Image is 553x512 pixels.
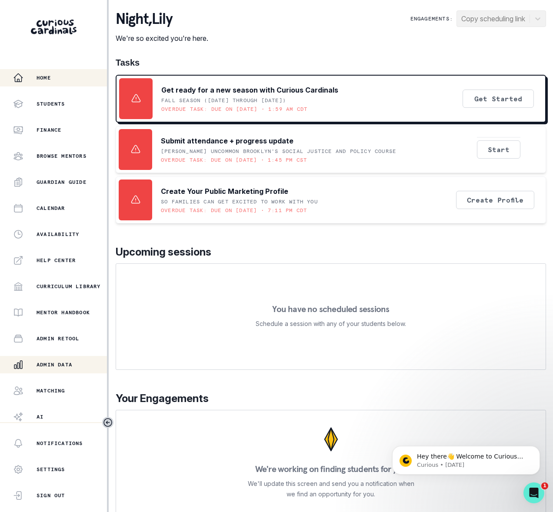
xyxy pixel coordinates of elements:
[523,482,544,503] iframe: Intercom live chat
[255,465,406,473] p: We're working on finding students for you
[161,207,307,214] p: Overdue task: Due on [DATE] • 7:11 PM CDT
[37,205,65,212] p: Calendar
[37,257,76,264] p: Help Center
[116,244,546,260] p: Upcoming sessions
[379,428,553,489] iframe: Intercom notifications message
[256,319,406,329] p: Schedule a session with any of your students below.
[161,198,318,205] p: SO FAMILIES CAN GET EXCITED TO WORK WITH YOU
[102,417,113,428] button: Toggle sidebar
[247,479,414,499] p: We'll update this screen and send you a notification when we find an opportunity for you.
[456,191,534,209] button: Create Profile
[116,33,208,43] p: We're so excited you're here.
[31,20,77,34] img: Curious Cardinals Logo
[37,466,65,473] p: Settings
[37,179,87,186] p: Guardian Guide
[37,309,90,316] p: Mentor Handbook
[161,97,286,104] p: Fall Season ([DATE] through [DATE])
[37,100,65,107] p: Students
[37,231,79,238] p: Availability
[463,90,534,108] button: Get Started
[37,361,72,368] p: Admin Data
[37,335,79,342] p: Admin Retool
[37,74,51,81] p: Home
[161,106,307,113] p: Overdue task: Due on [DATE] • 1:59 AM CDT
[161,156,307,163] p: Overdue task: Due on [DATE] • 1:45 PM CST
[37,387,65,394] p: Matching
[541,482,548,489] span: 1
[37,440,83,447] p: Notifications
[37,492,65,499] p: Sign Out
[161,85,338,95] p: Get ready for a new season with Curious Cardinals
[272,305,389,313] p: You have no scheduled sessions
[116,10,208,28] p: night , Lily
[37,126,61,133] p: Finance
[161,148,396,155] p: [PERSON_NAME] UNCOMMON Brooklyn's Social Justice and Policy Course
[161,186,288,196] p: Create Your Public Marketing Profile
[37,283,101,290] p: Curriculum Library
[37,413,43,420] p: AI
[477,140,520,159] button: Start
[410,15,453,22] p: Engagements:
[116,57,546,68] h1: Tasks
[161,136,293,146] p: Submit attendance + progress update
[37,153,87,160] p: Browse Mentors
[116,391,546,406] p: Your Engagements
